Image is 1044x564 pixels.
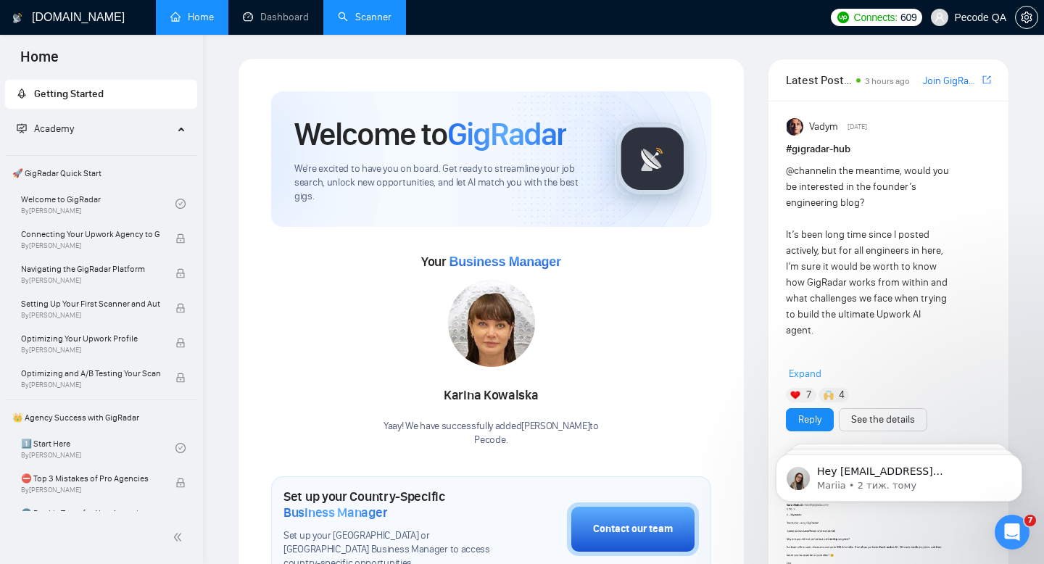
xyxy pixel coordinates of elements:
a: See the details [851,412,915,428]
span: Academy [17,123,74,135]
button: Contact our team [567,502,699,556]
span: 🚀 GigRadar Quick Start [7,159,196,188]
h1: Set up your Country-Specific [283,489,494,521]
p: Message from Mariia, sent 2 тиж. тому [63,56,250,69]
button: Reply [786,408,834,431]
a: searchScanner [338,11,391,23]
span: [DATE] [848,120,867,133]
span: Optimizing and A/B Testing Your Scanner for Better Results [21,366,160,381]
span: lock [175,268,186,278]
span: export [982,74,991,86]
span: Business Manager [283,505,387,521]
img: 🙌 [824,390,834,400]
span: By [PERSON_NAME] [21,381,160,389]
h1: Welcome to [294,115,566,154]
div: Yaay! We have successfully added [PERSON_NAME] to [384,420,599,447]
span: Hey [EMAIL_ADDRESS][DOMAIN_NAME], Looks like your Upwork agency Pecode ran out of connects. We re... [63,42,249,241]
img: gigradar-logo.png [616,123,689,195]
span: ⛔ Top 3 Mistakes of Pro Agencies [21,471,160,486]
span: Connects: [854,9,898,25]
img: Vadym [787,118,804,136]
span: lock [175,303,186,313]
span: lock [175,373,186,383]
a: Welcome to GigRadarBy[PERSON_NAME] [21,188,175,220]
span: By [PERSON_NAME] [21,241,160,250]
span: Connecting Your Upwork Agency to GigRadar [21,227,160,241]
img: upwork-logo.png [837,12,849,23]
span: Latest Posts from the GigRadar Community [786,71,852,89]
img: ❤️ [790,390,800,400]
span: user [935,12,945,22]
span: Setting Up Your First Scanner and Auto-Bidder [21,296,160,311]
span: 👑 Agency Success with GigRadar [7,403,196,432]
a: homeHome [170,11,214,23]
span: lock [175,338,186,348]
span: 7 [806,388,811,402]
span: Expand [789,368,821,380]
span: fund-projection-screen [17,123,27,133]
span: Vadym [809,119,838,135]
span: Academy [34,123,74,135]
a: export [982,73,991,87]
img: logo [12,7,22,30]
span: By [PERSON_NAME] [21,486,160,494]
span: lock [175,233,186,244]
span: 7 [1024,515,1036,526]
span: Navigating the GigRadar Platform [21,262,160,276]
span: check-circle [175,443,186,453]
span: 4 [839,388,845,402]
a: dashboardDashboard [243,11,309,23]
img: 1706119337169-multi-88.jpg [448,280,535,367]
span: Business Manager [449,254,560,269]
span: Home [9,46,70,77]
a: Join GigRadar Slack Community [923,73,979,89]
p: Pecode . [384,434,599,447]
span: @channel [786,165,829,177]
span: Your [421,254,561,270]
span: 3 hours ago [865,76,910,86]
button: See the details [839,408,927,431]
a: 1️⃣ Start HereBy[PERSON_NAME] [21,432,175,464]
span: By [PERSON_NAME] [21,276,160,285]
span: lock [175,478,186,488]
iframe: Intercom notifications повідомлення [754,423,1044,525]
span: We're excited to have you on board. Get ready to streamline your job search, unlock new opportuni... [294,162,592,204]
a: Reply [798,412,821,428]
button: setting [1015,6,1038,29]
h1: # gigradar-hub [786,141,991,157]
div: Karina Kowalska [384,383,599,408]
span: 🌚 Rookie Traps for New Agencies [21,506,160,521]
span: rocket [17,88,27,99]
span: Getting Started [34,88,104,100]
span: By [PERSON_NAME] [21,311,160,320]
span: setting [1016,12,1037,23]
span: 609 [900,9,916,25]
span: check-circle [175,199,186,209]
span: By [PERSON_NAME] [21,346,160,354]
div: Contact our team [593,521,673,537]
li: Getting Started [5,80,197,109]
a: setting [1015,12,1038,23]
span: double-left [173,530,187,544]
span: Optimizing Your Upwork Profile [21,331,160,346]
iframe: Intercom live chat [995,515,1029,550]
span: GigRadar [447,115,566,154]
